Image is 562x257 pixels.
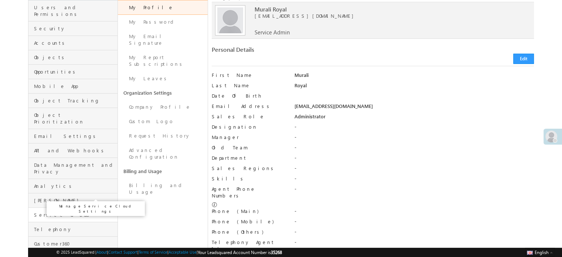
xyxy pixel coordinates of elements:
[212,92,286,99] label: Date Of Birth
[255,6,512,13] span: Murali Royal
[28,129,117,143] a: Email Settings
[212,82,286,89] label: Last Name
[118,143,207,164] a: Advanced Configuration
[34,68,116,75] span: Opportunities
[294,113,534,124] div: Administrator
[212,186,286,199] label: Agent Phone Numbers
[34,97,116,104] span: Object Tracking
[212,155,286,161] label: Department
[28,108,117,129] a: Object Prioritization
[525,248,555,257] button: English
[212,103,286,109] label: Email Address
[28,237,117,251] a: Customer360
[118,86,207,100] a: Organization Settings
[28,21,117,36] a: Security
[294,144,534,155] div: -
[212,218,274,225] label: Phone (Mobile)
[34,4,116,17] span: Users and Permissions
[28,0,117,21] a: Users and Permissions
[28,94,117,108] a: Object Tracking
[139,250,167,254] a: Terms of Service
[34,133,116,139] span: Email Settings
[28,50,117,65] a: Objects
[294,239,534,249] div: -
[168,250,197,254] a: Acceptable Use
[118,50,207,71] a: My Report Subscriptions
[212,124,286,130] label: Designation
[294,229,534,239] div: -
[28,222,117,237] a: Telephony
[294,175,534,186] div: -
[34,212,116,218] span: Service Cloud
[294,218,534,229] div: -
[212,239,286,252] label: Telephony Agent Id
[212,72,286,78] label: First Name
[34,83,116,89] span: Mobile App
[118,164,207,178] a: Billing and Usage
[34,54,116,61] span: Objects
[513,54,534,64] button: Edit
[34,40,116,46] span: Accounts
[118,15,207,29] a: My Password
[294,82,534,92] div: Royal
[34,183,116,189] span: Analytics
[294,72,534,82] div: Murali
[212,175,286,182] label: Skills
[294,186,534,196] div: -
[535,250,549,255] span: English
[294,208,534,218] div: -
[34,226,116,233] span: Telephony
[212,229,286,235] label: Phone (Others)
[50,203,142,214] p: Manage Service Cloud Settings
[28,143,117,158] a: API and Webhooks
[118,129,207,143] a: Request History
[118,114,207,129] a: Custom Logo
[96,250,107,254] a: About
[212,46,369,57] div: Personal Details
[34,240,116,247] span: Customer360
[294,124,534,134] div: -
[271,250,282,255] span: 35268
[294,134,534,144] div: -
[212,165,286,172] label: Sales Regions
[294,165,534,175] div: -
[28,158,117,179] a: Data Management and Privacy
[118,100,207,114] a: Company Profile
[34,162,116,175] span: Data Management and Privacy
[34,112,116,125] span: Object Prioritization
[255,13,512,19] span: [EMAIL_ADDRESS][DOMAIN_NAME]
[28,208,117,222] a: Service Cloud
[28,65,117,79] a: Opportunities
[34,25,116,32] span: Security
[28,36,117,50] a: Accounts
[118,71,207,86] a: My Leaves
[34,197,116,204] span: [PERSON_NAME]
[56,249,282,256] span: © 2025 LeadSquared | | | | |
[28,193,117,208] a: [PERSON_NAME]
[34,147,116,154] span: API and Webhooks
[294,155,534,165] div: -
[118,178,207,199] a: Billing and Usage
[118,29,207,50] a: My Email Signature
[212,134,286,141] label: Manager
[212,144,286,151] label: Old Team
[198,250,282,255] span: Your Leadsquared Account Number is
[255,29,290,35] span: Service Admin
[294,103,534,113] div: [EMAIL_ADDRESS][DOMAIN_NAME]
[108,250,137,254] a: Contact Support
[212,113,286,120] label: Sales Role
[28,79,117,94] a: Mobile App
[212,208,286,214] label: Phone (Main)
[28,179,117,193] a: Analytics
